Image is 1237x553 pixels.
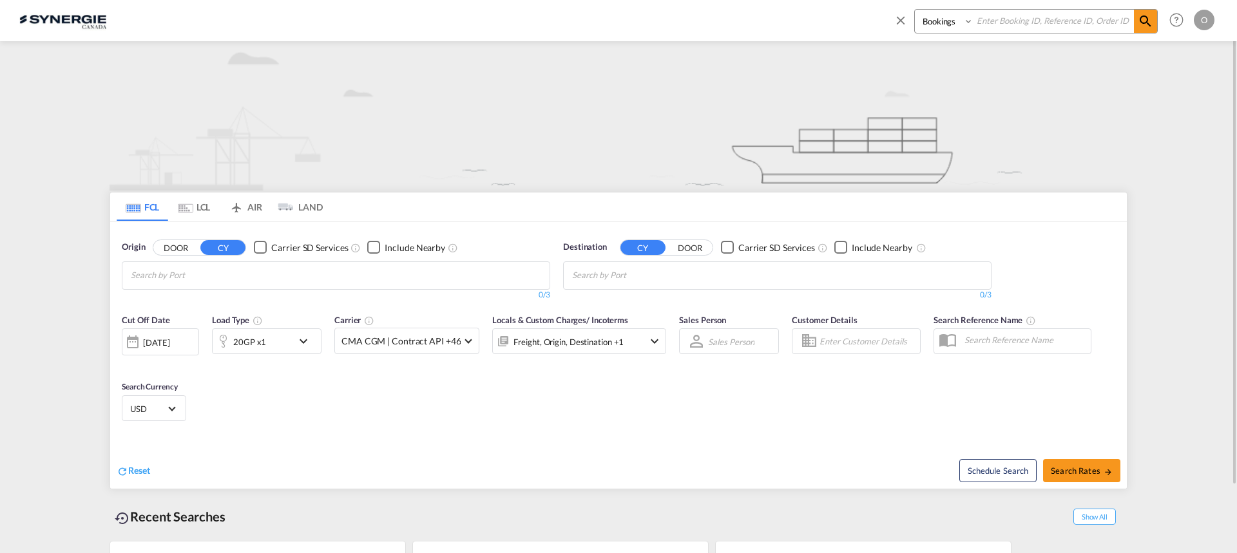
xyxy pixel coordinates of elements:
span: Cut Off Date [122,315,170,325]
span: Help [1165,9,1187,31]
md-checkbox: Checkbox No Ink [834,241,912,254]
div: O [1194,10,1214,30]
div: 0/3 [563,290,992,301]
div: [DATE] [143,337,169,348]
div: Include Nearby [852,241,912,254]
div: 20GP x1 [233,333,266,351]
div: Include Nearby [385,241,445,254]
button: DOOR [153,240,198,255]
md-icon: icon-magnify [1138,14,1153,29]
span: Search Rates [1051,465,1113,476]
div: 20GP x1icon-chevron-down [212,328,321,354]
md-pagination-wrapper: Use the left and right arrow keys to navigate between tabs [117,192,323,221]
md-select: Select Currency: $ USDUnited States Dollar [129,399,179,418]
span: Customer Details [792,315,857,325]
md-icon: icon-arrow-right [1104,467,1113,476]
md-icon: icon-chevron-down [296,333,318,349]
md-icon: icon-refresh [117,465,128,477]
div: Freight Origin Destination Factory Stuffing [513,333,624,351]
button: DOOR [667,240,713,255]
md-icon: The selected Trucker/Carrierwill be displayed in the rate results If the rates are from another f... [364,315,374,326]
span: Show All [1073,509,1116,525]
md-chips-wrap: Chips container with autocompletion. Enter the text area, type text to search, and then use the u... [129,262,258,286]
md-checkbox: Checkbox No Ink [367,241,445,254]
span: Search Reference Name [934,315,1036,325]
md-tab-item: LAND [271,192,323,221]
input: Enter Booking ID, Reference ID, Order ID [973,10,1134,32]
span: Origin [122,241,145,254]
button: CY [200,240,245,255]
span: USD [130,403,166,415]
span: icon-magnify [1134,10,1157,33]
span: Destination [563,241,607,254]
img: new-FCL.png [110,41,1127,191]
md-checkbox: Checkbox No Ink [721,241,815,254]
md-select: Sales Person [707,332,756,351]
div: Help [1165,9,1194,32]
span: icon-close [894,9,914,40]
span: Carrier [334,315,374,325]
md-tab-item: AIR [220,192,271,221]
span: Reset [128,465,150,476]
md-icon: Your search will be saved by the below given name [1026,315,1036,326]
div: [DATE] [122,328,199,355]
input: Chips input. [572,265,695,286]
md-icon: icon-close [894,13,908,27]
button: CY [620,240,666,255]
span: Load Type [212,315,263,325]
div: 0/3 [122,290,550,301]
md-icon: icon-airplane [229,200,244,209]
input: Chips input. [131,265,253,286]
span: Search Currency [122,382,178,391]
md-icon: Unchecked: Search for CY (Container Yard) services for all selected carriers.Checked : Search for... [818,243,828,253]
div: Carrier SD Services [738,241,815,254]
md-checkbox: Checkbox No Ink [254,241,348,254]
span: Locals & Custom Charges [492,315,628,325]
div: Carrier SD Services [271,241,348,254]
md-tab-item: FCL [117,192,168,221]
md-icon: Unchecked: Ignores neighbouring ports when fetching rates.Checked : Includes neighbouring ports w... [916,243,926,253]
div: icon-refreshReset [117,464,150,478]
input: Search Reference Name [958,330,1091,350]
md-icon: Unchecked: Ignores neighbouring ports when fetching rates.Checked : Includes neighbouring ports w... [448,243,458,253]
span: / Incoterms [586,315,628,325]
span: CMA CGM | Contract API +46 [341,335,461,348]
md-icon: icon-information-outline [253,315,263,326]
div: OriginDOOR CY Checkbox No InkUnchecked: Search for CY (Container Yard) services for all selected ... [110,221,1127,489]
img: 1f56c880d42311ef80fc7dca854c8e59.png [19,6,106,35]
div: Freight Origin Destination Factory Stuffingicon-chevron-down [492,328,666,354]
md-icon: icon-backup-restore [115,511,130,526]
button: Search Ratesicon-arrow-right [1043,459,1120,482]
button: Note: By default Schedule search will only considerorigin ports, destination ports and cut off da... [959,459,1037,482]
md-chips-wrap: Chips container with autocompletion. Enter the text area, type text to search, and then use the u... [570,262,700,286]
md-icon: icon-chevron-down [647,333,662,349]
md-icon: Unchecked: Search for CY (Container Yard) services for all selected carriers.Checked : Search for... [350,243,361,253]
input: Enter Customer Details [820,332,916,351]
md-datepicker: Select [122,354,131,371]
md-tab-item: LCL [168,192,220,221]
div: Recent Searches [110,502,231,531]
span: Sales Person [679,315,726,325]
